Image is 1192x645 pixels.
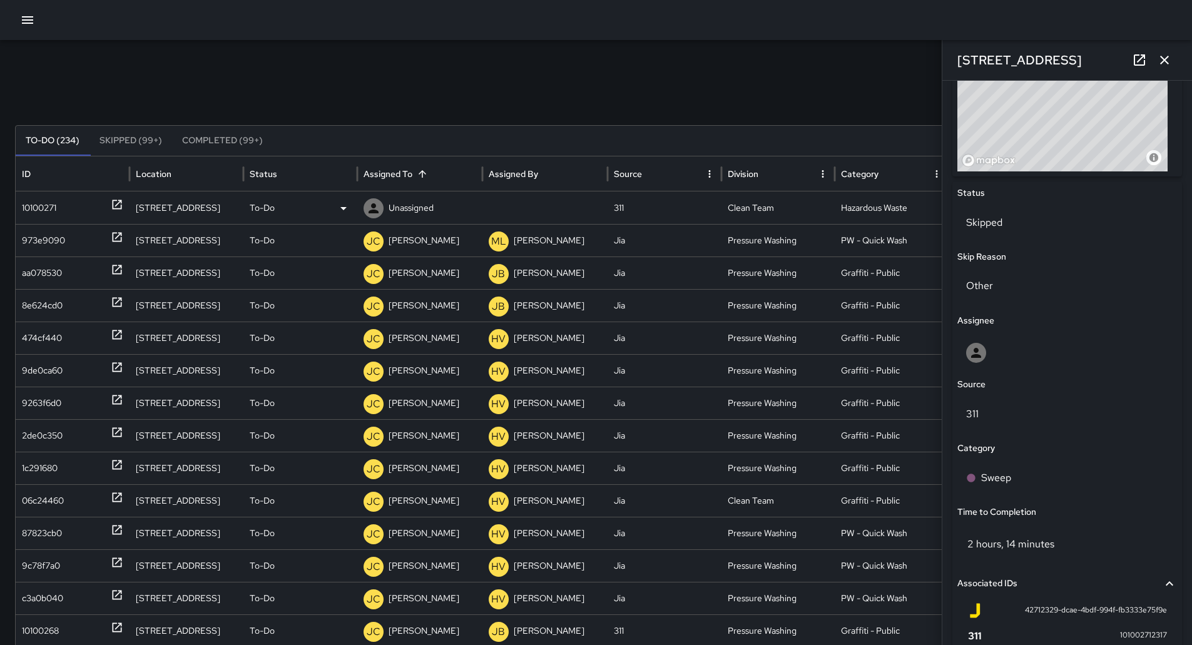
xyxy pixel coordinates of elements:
[835,484,949,517] div: Graffiti - Public
[721,224,835,256] div: Pressure Washing
[608,354,721,387] div: Jia
[250,517,275,549] p: To-Do
[721,452,835,484] div: Pressure Washing
[130,224,243,256] div: 37 Grove Street
[250,225,275,256] p: To-Do
[835,582,949,614] div: PW - Quick Wash
[608,517,721,549] div: Jia
[835,549,949,582] div: PW - Quick Wash
[721,549,835,582] div: Pressure Washing
[514,582,584,614] p: [PERSON_NAME]
[835,256,949,289] div: Graffiti - Public
[367,592,380,607] p: JC
[250,168,277,180] div: Status
[835,224,949,256] div: PW - Quick Wash
[22,387,61,419] div: 9263f6d0
[250,355,275,387] p: To-Do
[608,549,721,582] div: Jia
[701,165,718,183] button: Source column menu
[491,429,506,444] p: HV
[835,387,949,419] div: Graffiti - Public
[22,168,31,180] div: ID
[364,168,412,180] div: Assigned To
[367,364,380,379] p: JC
[172,126,273,156] button: Completed (99+)
[389,452,459,484] p: [PERSON_NAME]
[22,192,56,224] div: 10100271
[389,485,459,517] p: [PERSON_NAME]
[367,267,380,282] p: JC
[835,419,949,452] div: Graffiti - Public
[608,419,721,452] div: Jia
[614,168,642,180] div: Source
[491,397,506,412] p: HV
[367,332,380,347] p: JC
[514,355,584,387] p: [PERSON_NAME]
[608,256,721,289] div: Jia
[491,234,506,249] p: ML
[367,234,380,249] p: JC
[130,484,243,517] div: 454 Natoma Street
[130,289,243,322] div: 1193 Market Street
[130,549,243,582] div: 701 Minna Street
[835,191,949,224] div: Hazardous Waste
[130,256,243,289] div: 1000 Market Street
[389,582,459,614] p: [PERSON_NAME]
[514,322,584,354] p: [PERSON_NAME]
[250,550,275,582] p: To-Do
[492,299,505,314] p: JB
[367,299,380,314] p: JC
[491,527,506,542] p: HV
[367,624,380,639] p: JC
[721,289,835,322] div: Pressure Washing
[491,462,506,477] p: HV
[608,322,721,354] div: Jia
[514,420,584,452] p: [PERSON_NAME]
[841,168,879,180] div: Category
[389,322,459,354] p: [PERSON_NAME]
[130,387,243,419] div: 101 6th Street
[608,582,721,614] div: Jia
[367,559,380,574] p: JC
[250,322,275,354] p: To-Do
[22,322,62,354] div: 474cf440
[250,387,275,419] p: To-Do
[835,354,949,387] div: Graffiti - Public
[130,354,243,387] div: 101 6th Street
[22,517,62,549] div: 87823cb0
[491,364,506,379] p: HV
[389,257,459,289] p: [PERSON_NAME]
[22,290,63,322] div: 8e624cd0
[491,332,506,347] p: HV
[22,420,63,452] div: 2de0c350
[514,290,584,322] p: [PERSON_NAME]
[728,168,758,180] div: Division
[608,387,721,419] div: Jia
[389,387,459,419] p: [PERSON_NAME]
[389,420,459,452] p: [PERSON_NAME]
[22,225,65,256] div: 973e9090
[491,559,506,574] p: HV
[835,289,949,322] div: Graffiti - Public
[721,191,835,224] div: Clean Team
[250,290,275,322] p: To-Do
[514,257,584,289] p: [PERSON_NAME]
[608,224,721,256] div: Jia
[367,494,380,509] p: JC
[721,484,835,517] div: Clean Team
[492,624,505,639] p: JB
[491,494,506,509] p: HV
[367,462,380,477] p: JC
[250,257,275,289] p: To-Do
[22,452,58,484] div: 1c291680
[389,550,459,582] p: [PERSON_NAME]
[514,387,584,419] p: [PERSON_NAME]
[130,322,243,354] div: 1012 Mission Street
[835,322,949,354] div: Graffiti - Public
[721,419,835,452] div: Pressure Washing
[514,550,584,582] p: [PERSON_NAME]
[928,165,945,183] button: Category column menu
[22,485,64,517] div: 06c24460
[608,452,721,484] div: Jia
[89,126,172,156] button: Skipped (99+)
